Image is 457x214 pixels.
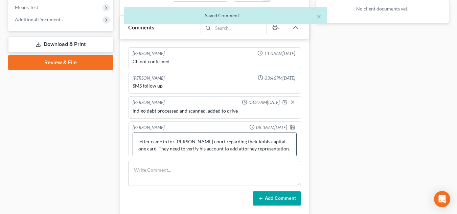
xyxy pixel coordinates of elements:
[8,37,113,52] a: Download & Print
[434,191,450,207] div: Open Intercom Messenger
[213,22,267,34] input: Search...
[133,75,165,81] div: [PERSON_NAME]
[265,75,295,81] span: 03:46PM[DATE]
[133,50,165,57] div: [PERSON_NAME]
[133,108,297,114] div: indigo debt processed and scanned, added to drive
[253,191,301,206] button: Add Comment
[133,99,165,106] div: [PERSON_NAME]
[321,5,443,12] p: No client documents yet.
[128,24,154,30] span: Comments
[249,99,280,106] span: 08:27AM[DATE]
[15,4,38,10] span: Means Test
[133,58,297,65] div: Ch not confirmed.
[133,124,165,131] div: [PERSON_NAME]
[133,82,297,89] div: SMS follow up
[317,12,321,20] button: ×
[129,12,321,19] div: Saved Comment!
[8,55,113,70] a: Review & File
[264,50,295,57] span: 11:06AM[DATE]
[256,124,287,131] span: 08:36AM[DATE]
